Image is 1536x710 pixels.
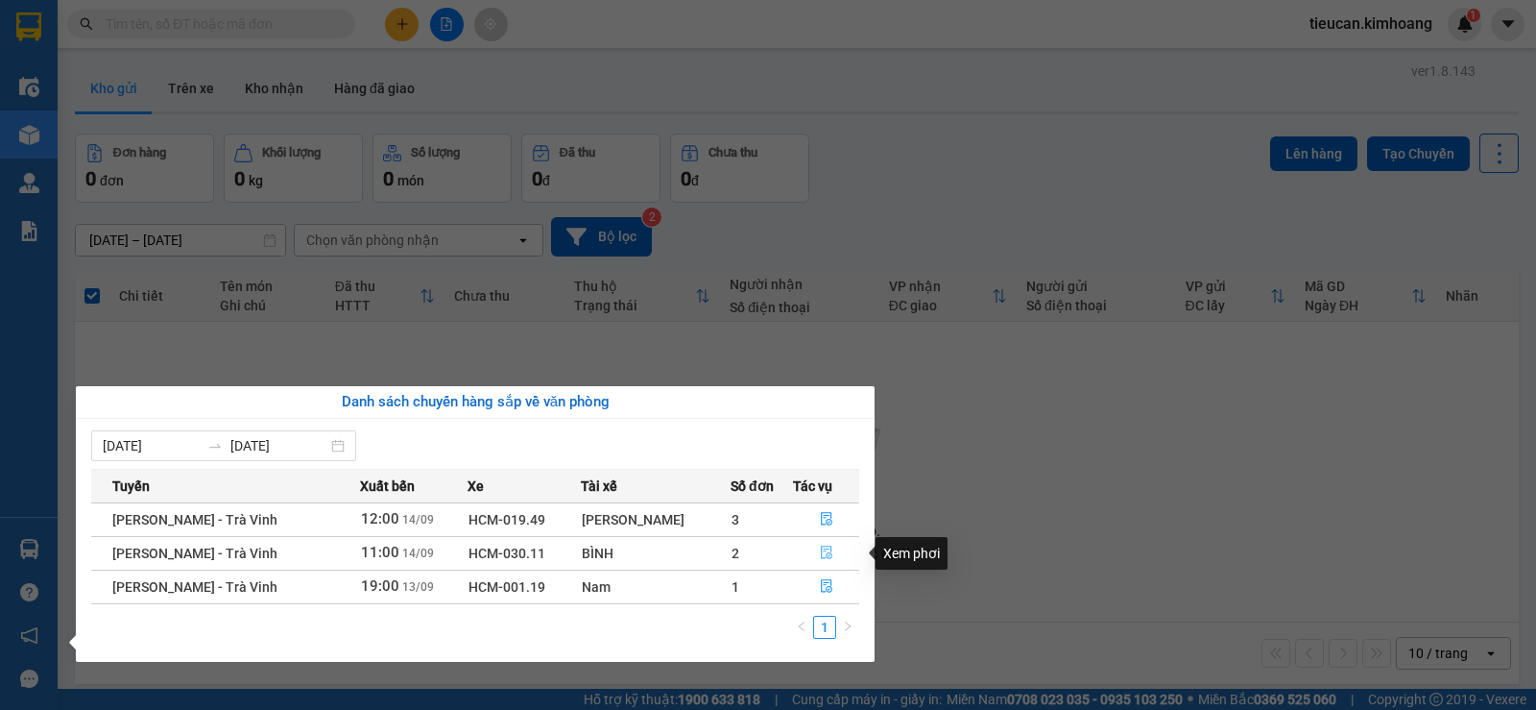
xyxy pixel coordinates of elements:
span: 13/09 [402,580,434,594]
span: Xuất bến [360,476,415,497]
a: 1 [814,617,835,638]
span: Xe [468,476,484,497]
input: Từ ngày [103,435,200,456]
div: BÌNH [582,543,730,564]
button: left [790,616,813,639]
button: file-done [794,538,858,569]
span: 3 [732,512,739,527]
span: 19:00 [361,577,399,595]
span: [PERSON_NAME] - Trà Vinh [112,579,277,595]
span: 11:00 [361,544,399,561]
span: swap-right [207,438,223,453]
span: to [207,438,223,453]
li: Next Page [836,616,859,639]
span: HCM-001.19 [468,579,545,595]
span: [PERSON_NAME] - Trà Vinh [112,546,277,561]
span: Tuyến [112,476,150,497]
li: Previous Page [790,616,813,639]
div: Nam [582,576,730,598]
span: right [842,621,853,632]
div: Danh sách chuyến hàng sắp về văn phòng [91,391,859,414]
span: left [796,621,807,632]
span: HCM-019.49 [468,512,545,527]
span: 14/09 [402,513,434,526]
input: Đến ngày [230,435,327,456]
span: 2 [732,546,739,561]
span: file-done [820,579,833,595]
span: 1 [732,579,739,595]
span: Tác vụ [793,476,832,497]
span: HCM-030.11 [468,546,545,561]
span: Tài xế [581,476,617,497]
span: 12:00 [361,510,399,527]
button: file-done [794,572,858,602]
div: Xem phơi [876,537,948,570]
span: [PERSON_NAME] - Trà Vinh [112,512,277,527]
li: 1 [813,616,836,639]
button: right [836,616,859,639]
span: 14/09 [402,547,434,560]
span: file-done [820,512,833,527]
div: [PERSON_NAME] [582,509,730,530]
button: file-done [794,504,858,535]
span: file-done [820,546,833,561]
span: Số đơn [731,476,774,497]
